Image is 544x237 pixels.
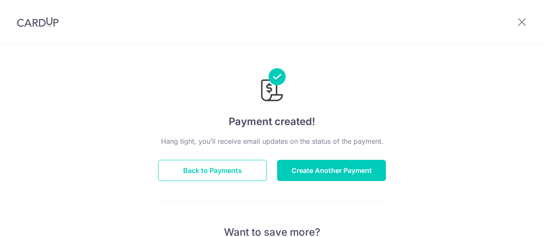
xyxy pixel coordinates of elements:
[490,212,535,233] iframe: Opens a widget where you can find more information
[17,17,59,27] img: CardUp
[277,160,386,181] button: Create Another Payment
[158,160,267,181] button: Back to Payments
[158,136,386,146] p: Hang tight, you’ll receive email updates on the status of the payment.
[158,114,386,129] h4: Payment created!
[258,68,286,104] img: Payments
